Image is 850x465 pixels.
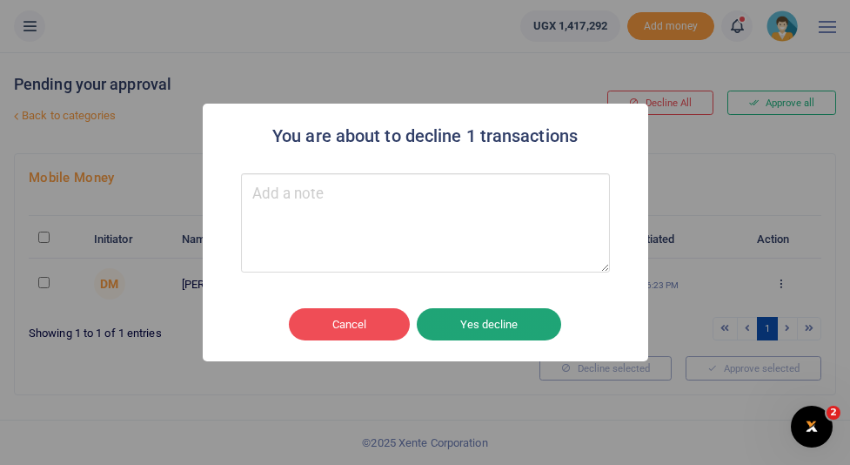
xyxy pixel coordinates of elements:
h2: You are about to decline 1 transactions [272,121,578,152]
iframe: Intercom live chat [791,406,833,448]
button: Cancel [289,308,410,341]
span: 2 [827,406,840,420]
button: Yes decline [417,308,561,341]
textarea: Type your message here [241,173,610,273]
